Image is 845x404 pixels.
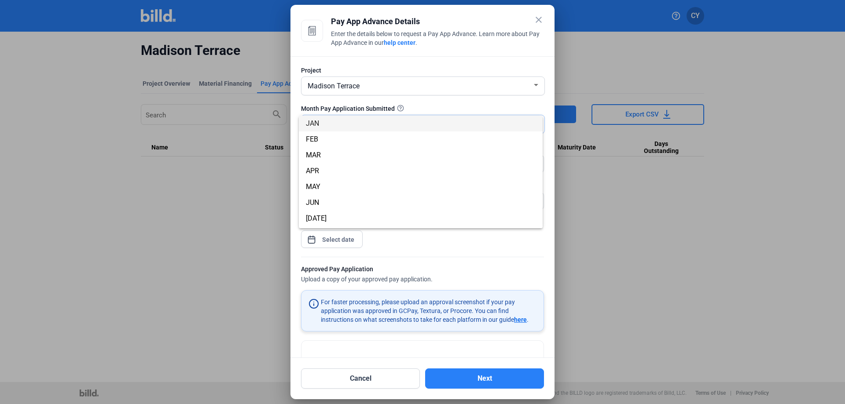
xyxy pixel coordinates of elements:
[306,135,318,143] span: FEB
[306,167,319,175] span: APR
[306,119,319,127] span: JAN
[306,214,327,222] span: [DATE]
[306,198,319,207] span: JUN
[306,151,321,159] span: MAR
[306,182,320,191] span: MAY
